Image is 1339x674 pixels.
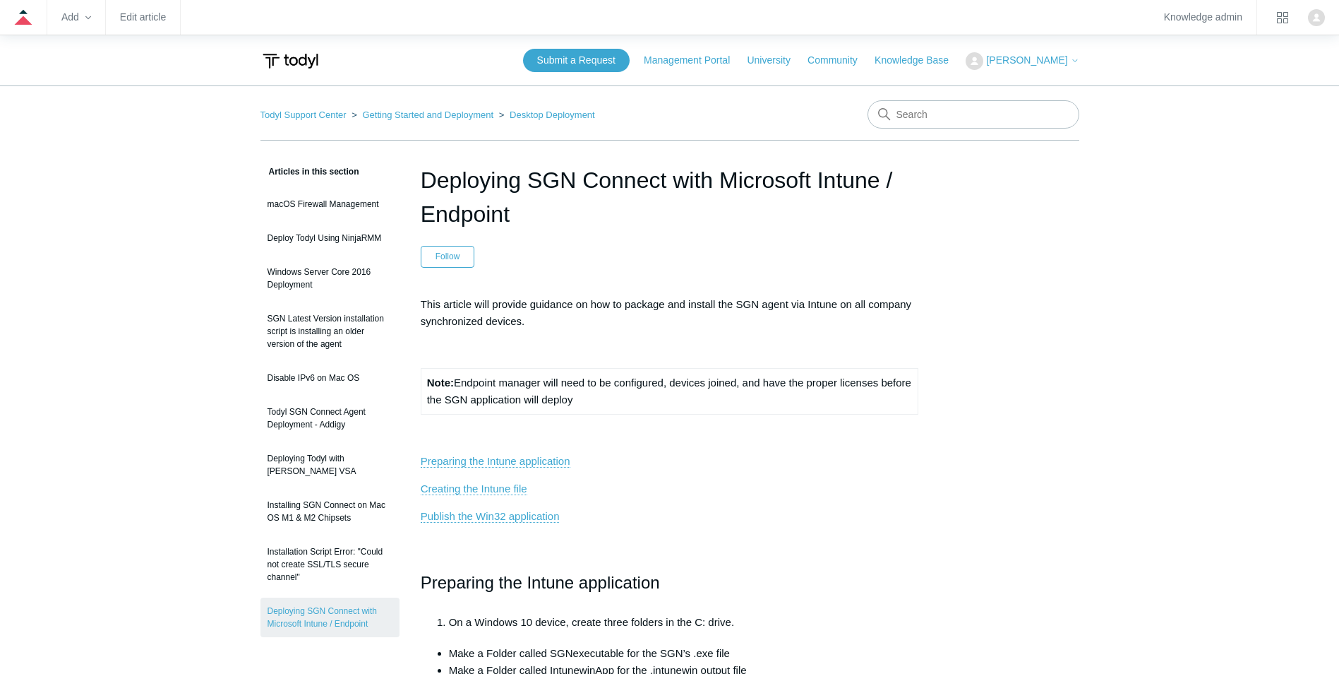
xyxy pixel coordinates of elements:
a: Installing SGN Connect on Mac OS M1 & M2 Chipsets [260,492,400,531]
a: Publish the Win32 application [421,510,560,523]
a: Knowledge Base [875,53,963,68]
a: Getting Started and Deployment [362,110,493,120]
li: Getting Started and Deployment [349,110,496,120]
a: Deploying SGN Connect with Microsoft Intune / Endpoint [260,598,400,637]
strong: Note: [427,377,454,389]
li: On a Windows 10 device, create three folders in the C: drive. [449,614,919,631]
a: Edit article [120,13,166,21]
span: Preparing the Intune application [421,573,660,592]
a: Knowledge admin [1164,13,1242,21]
img: user avatar [1308,9,1325,26]
a: Todyl Support Center [260,110,347,120]
a: Community [807,53,872,68]
a: Installation Script Error: "Could not create SSL/TLS secure channel" [260,538,400,591]
a: Creating the Intune file [421,483,527,495]
a: Windows Server Core 2016 Deployment [260,259,400,298]
zd-hc-trigger: Add [61,13,91,21]
zd-hc-trigger: Click your profile icon to open the profile menu [1308,9,1325,26]
a: University [747,53,804,68]
td: Endpoint manager will need to be configured, devices joined, and have the proper licenses before ... [421,368,918,414]
a: Submit a Request [523,49,630,72]
a: Disable IPv6 on Mac OS [260,365,400,391]
a: Management Portal [644,53,744,68]
li: Desktop Deployment [496,110,595,120]
p: This article will provide guidance on how to package and install the SGN agent via Intune on all ... [421,296,919,330]
a: Deploying Todyl with [PERSON_NAME] VSA [260,445,400,485]
a: Preparing the Intune application [421,455,570,468]
a: SGN Latest Version installation script is installing an older version of the agent [260,305,400,357]
button: Follow Article [421,246,475,267]
h1: Deploying SGN Connect with Microsoft Intune / Endpoint [421,163,919,231]
li: Make a Folder called SGNexecutable for the SGN’s .exe file [449,645,919,662]
button: [PERSON_NAME] [966,52,1079,70]
a: Desktop Deployment [510,110,595,120]
span: [PERSON_NAME] [986,54,1067,66]
input: Search [867,100,1079,129]
a: Deploy Todyl Using NinjaRMM [260,225,400,252]
span: Articles in this section [260,167,359,177]
img: Todyl Support Center Help Center home page [260,48,320,74]
a: macOS Firewall Management [260,191,400,218]
a: Todyl SGN Connect Agent Deployment - Addigy [260,398,400,438]
li: Todyl Support Center [260,110,349,120]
